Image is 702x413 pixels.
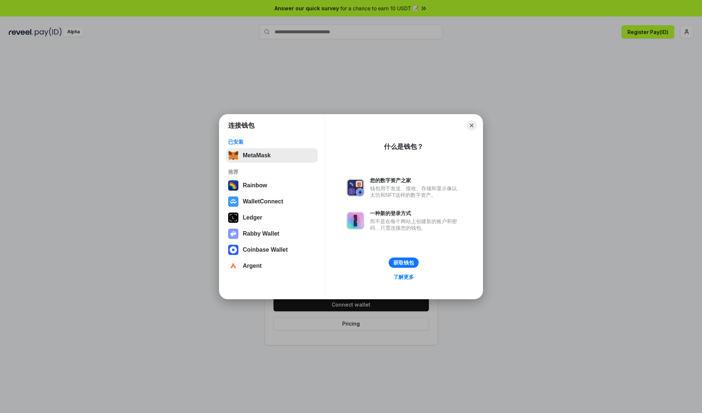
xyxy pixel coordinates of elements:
[226,178,318,193] button: Rainbow
[384,142,423,151] div: 什么是钱包？
[228,213,238,223] img: svg+xml,%3Csvg%20xmlns%3D%22http%3A%2F%2Fwww.w3.org%2F2000%2Fsvg%22%20width%3D%2228%22%20height%3...
[243,247,288,253] div: Coinbase Wallet
[243,182,267,189] div: Rainbow
[226,243,318,257] button: Coinbase Wallet
[393,274,414,280] div: 了解更多
[243,263,262,269] div: Argent
[226,259,318,273] button: Argent
[243,198,283,205] div: WalletConnect
[393,259,414,266] div: 获取钱包
[228,121,254,130] h1: 连接钱包
[243,230,279,237] div: Rabby Wallet
[228,150,238,161] img: svg+xml,%3Csvg%20fill%3D%22none%22%20height%3D%2233%22%20viewBox%3D%220%200%2035%2033%22%20width%...
[347,212,364,229] img: svg+xml,%3Csvg%20xmlns%3D%22http%3A%2F%2Fwww.w3.org%2F2000%2Fsvg%22%20fill%3D%22none%22%20viewBox...
[228,169,316,175] div: 推荐
[370,218,461,231] div: 而不是在每个网站上创建新的账户和密码，只需连接您的钱包。
[389,258,419,268] button: 获取钱包
[228,229,238,239] img: svg+xml,%3Csvg%20xmlns%3D%22http%3A%2F%2Fwww.w3.org%2F2000%2Fsvg%22%20fill%3D%22none%22%20viewBox...
[370,185,461,198] div: 钱包用于发送、接收、存储和显示像以太坊和NFT这样的数字资产。
[226,194,318,209] button: WalletConnect
[226,148,318,163] button: MetaMask
[467,120,477,131] button: Close
[228,139,316,145] div: 已安装
[228,196,238,207] img: svg+xml,%3Csvg%20width%3D%2228%22%20height%3D%2228%22%20viewBox%3D%220%200%2028%2028%22%20fill%3D...
[226,210,318,225] button: Ledger
[226,226,318,241] button: Rabby Wallet
[370,210,461,217] div: 一种新的登录方式
[228,180,238,191] img: svg+xml,%3Csvg%20width%3D%22120%22%20height%3D%22120%22%20viewBox%3D%220%200%20120%20120%22%20fil...
[389,272,418,282] a: 了解更多
[243,214,262,221] div: Ledger
[370,177,461,184] div: 您的数字资产之家
[243,152,271,159] div: MetaMask
[228,245,238,255] img: svg+xml,%3Csvg%20width%3D%2228%22%20height%3D%2228%22%20viewBox%3D%220%200%2028%2028%22%20fill%3D...
[228,261,238,271] img: svg+xml,%3Csvg%20width%3D%2228%22%20height%3D%2228%22%20viewBox%3D%220%200%2028%2028%22%20fill%3D...
[347,179,364,196] img: svg+xml,%3Csvg%20xmlns%3D%22http%3A%2F%2Fwww.w3.org%2F2000%2Fsvg%22%20fill%3D%22none%22%20viewBox...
